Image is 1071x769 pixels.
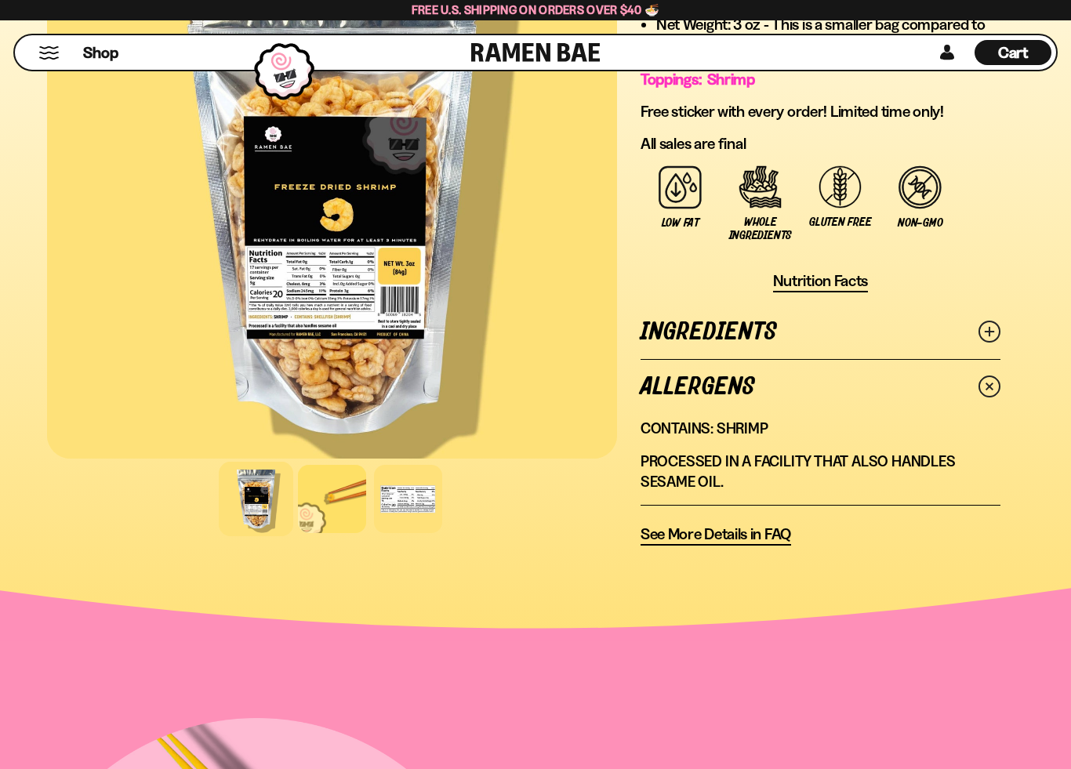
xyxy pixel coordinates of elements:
a: Shop [83,40,118,65]
a: Allergens [641,360,1000,414]
button: Mobile Menu Trigger [38,46,60,60]
span: Whole Ingredients [728,216,793,242]
a: See More Details in FAQ [641,524,791,546]
span: Gluten Free [809,216,871,229]
div: Cart [975,35,1051,70]
span: See More Details in FAQ [641,524,791,544]
span: Toppings: Shrimp [641,70,755,89]
span: Shop [83,42,118,63]
button: Nutrition Facts [773,271,869,292]
span: Non-GMO [898,216,942,230]
span: Cart [998,43,1029,62]
span: Free U.S. Shipping on Orders over $40 🍜 [412,2,660,17]
span: Low Fat [662,216,699,230]
p: Contains: Shrimp [641,419,1000,439]
p: All sales are final [641,134,1000,154]
a: Ingredients [641,305,1000,359]
span: Free sticker with every order! Limited time only! [641,102,944,121]
span: Nutrition Facts [773,271,869,291]
p: Processed in a facility that also handles sesame oil. [641,452,1000,492]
